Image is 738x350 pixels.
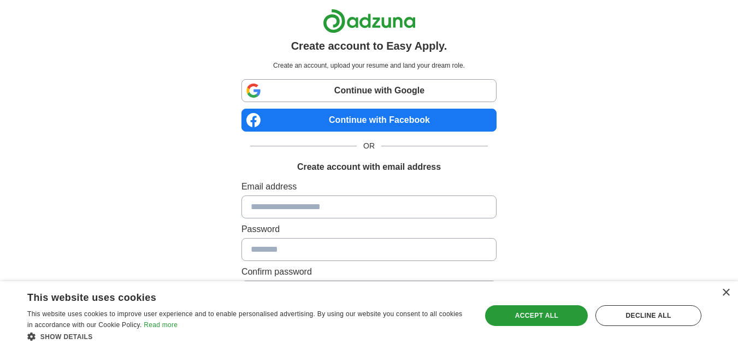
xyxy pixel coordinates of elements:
label: Password [241,223,497,236]
div: Show details [27,331,468,342]
span: OR [357,140,381,152]
p: Create an account, upload your resume and land your dream role. [244,61,494,70]
span: This website uses cookies to improve user experience and to enable personalised advertising. By u... [27,310,462,329]
a: Continue with Google [241,79,497,102]
div: Close [722,289,730,297]
label: Confirm password [241,265,497,278]
div: Accept all [485,305,588,326]
span: Show details [40,333,93,341]
a: Continue with Facebook [241,109,497,132]
div: Decline all [595,305,701,326]
a: Read more, opens a new window [144,321,178,329]
h1: Create account with email address [297,161,441,174]
div: This website uses cookies [27,288,441,304]
h1: Create account to Easy Apply. [291,38,447,54]
label: Email address [241,180,497,193]
img: Adzuna logo [323,9,416,33]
